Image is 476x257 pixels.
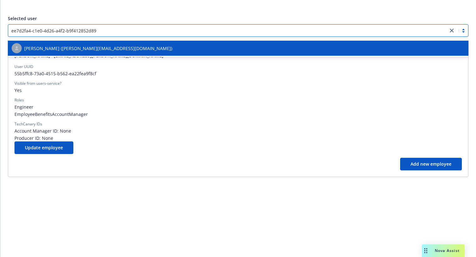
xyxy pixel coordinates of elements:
span: 55b5ffc8-73a0-4515-b562-ea22fea9f8cf [14,70,462,77]
span: Selected user [8,15,37,21]
div: Visible from users-service? [14,81,61,86]
span: EmployeeBenefitsAccountManager [14,111,462,117]
span: [PERSON_NAME] ([PERSON_NAME][EMAIL_ADDRESS][DOMAIN_NAME]) [24,45,172,52]
div: TechCanary IDs [14,121,42,127]
button: Add new employee [400,158,462,170]
span: Account Manager ID: None [14,128,462,134]
div: Drag to move [422,244,430,257]
span: Engineer [14,104,462,110]
a: close [448,27,456,34]
span: Yes [14,87,462,94]
span: Update employee [25,145,63,151]
span: Producer ID: None [14,135,462,141]
span: Add new employee [411,161,451,167]
div: Roles [14,97,24,103]
button: Update employee [14,141,73,154]
button: Nova Assist [422,244,465,257]
div: User UUID [14,64,33,70]
span: Nova Assist [435,248,460,253]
